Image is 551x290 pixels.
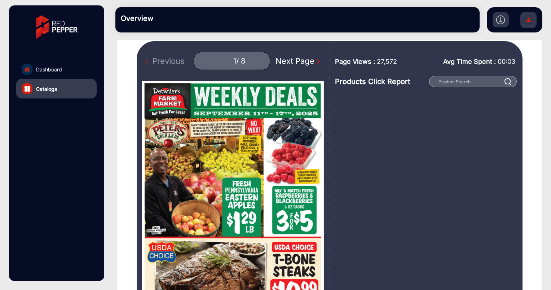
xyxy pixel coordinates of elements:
[498,58,515,65] span: 00:03
[521,8,536,34] img: Sign%20Up.svg
[236,57,245,66] div: / 8
[31,9,83,45] img: vmg-logo
[335,57,375,66] span: Page Views :
[275,55,322,67] div: Next Page
[121,14,222,23] h3: Overview
[36,85,57,93] span: Catalogs
[443,57,496,66] span: Avg Time Spent :
[25,86,30,92] img: catalog
[16,60,97,79] a: Dashboard
[24,66,30,72] img: home
[16,79,97,98] a: Catalogs
[36,66,62,73] span: Dashboard
[377,57,397,66] span: 27,572
[496,16,505,24] img: h2download.svg
[314,58,322,65] img: Next Page
[335,77,427,86] h3: Products Click Report
[504,78,512,85] img: prodSearch%20_white.svg
[429,76,516,87] input: Product Search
